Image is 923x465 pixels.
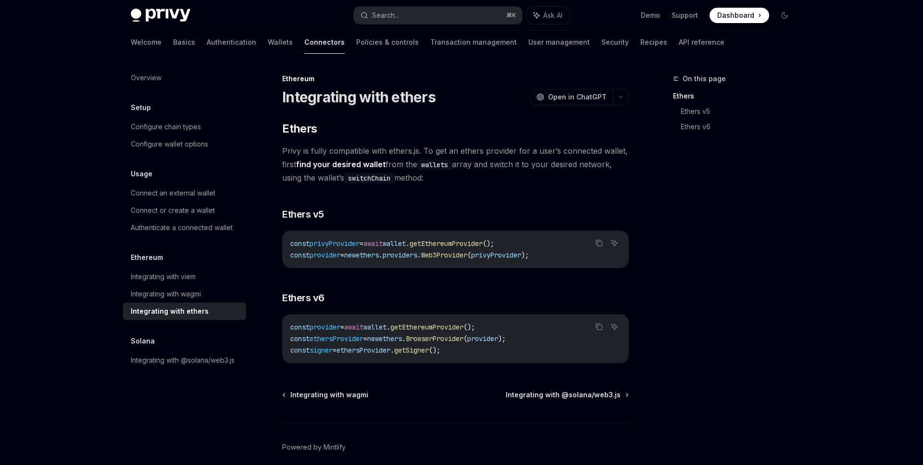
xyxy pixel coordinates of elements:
[417,159,452,170] code: wallets
[131,121,201,133] div: Configure chain types
[356,31,419,54] a: Policies & controls
[379,251,383,259] span: .
[131,355,235,366] div: Integrating with @solana/web3.js
[379,334,402,343] span: ethers
[421,251,467,259] span: Web3Provider
[310,323,340,331] span: provider
[394,346,429,355] span: getSigner
[467,334,498,343] span: provider
[471,251,521,259] span: privyProvider
[131,168,152,180] h5: Usage
[282,442,346,452] a: Powered by Mintlify
[356,251,379,259] span: ethers
[310,239,360,248] span: privyProvider
[310,334,363,343] span: ethersProvider
[290,323,310,331] span: const
[777,8,792,23] button: Toggle dark mode
[430,31,517,54] a: Transaction management
[521,251,529,259] span: );
[679,31,724,54] a: API reference
[123,69,246,86] a: Overview
[483,239,494,248] span: ();
[131,335,155,347] h5: Solana
[372,10,399,21] div: Search...
[593,237,605,249] button: Copy the contents from the code block
[123,202,246,219] a: Connect or create a wallet
[268,31,293,54] a: Wallets
[123,352,246,369] a: Integrating with @solana/web3.js
[290,390,368,400] span: Integrating with wagmi
[410,239,483,248] span: getEthereumProvider
[527,7,569,24] button: Ask AI
[673,88,800,104] a: Ethers
[290,239,310,248] span: const
[310,346,333,355] span: signer
[406,334,463,343] span: BrowserProvider
[337,346,390,355] span: ethersProvider
[207,31,256,54] a: Authentication
[363,239,383,248] span: await
[340,323,344,331] span: =
[131,222,233,233] div: Authenticate a connected wallet
[406,239,410,248] span: .
[131,31,162,54] a: Welcome
[123,219,246,236] a: Authenticate a connected wallet
[360,239,363,248] span: =
[367,334,379,343] span: new
[608,320,621,333] button: Ask AI
[417,251,421,259] span: .
[131,72,162,84] div: Overview
[463,323,475,331] span: ();
[173,31,195,54] a: Basics
[717,11,754,20] span: Dashboard
[310,251,340,259] span: provider
[131,138,208,150] div: Configure wallet options
[290,334,310,343] span: const
[282,121,317,136] span: Ethers
[131,288,201,300] div: Integrating with wagmi
[506,390,628,400] a: Integrating with @solana/web3.js
[304,31,345,54] a: Connectors
[402,334,406,343] span: .
[593,320,605,333] button: Copy the contents from the code block
[681,119,800,135] a: Ethers v6
[543,11,562,20] span: Ask AI
[383,239,406,248] span: wallet
[641,11,660,20] a: Demo
[363,323,387,331] span: wallet
[506,12,516,19] span: ⌘ K
[282,144,629,184] span: Privy is fully compatible with ethers.js. To get an ethers provider for a user’s connected wallet...
[333,346,337,355] span: =
[282,74,629,84] div: Ethereum
[387,323,390,331] span: .
[467,251,471,259] span: (
[383,251,417,259] span: providers
[498,334,506,343] span: );
[390,323,463,331] span: getEthereumProvider
[282,208,324,221] span: Ethers v5
[601,31,629,54] a: Security
[282,88,436,106] h1: Integrating with ethers
[290,346,310,355] span: const
[344,323,363,331] span: await
[390,346,394,355] span: .
[123,268,246,285] a: Integrating with viem
[672,11,698,20] a: Support
[340,251,344,259] span: =
[354,7,522,24] button: Search...⌘K
[528,31,590,54] a: User management
[123,303,246,320] a: Integrating with ethers
[429,346,440,355] span: ();
[123,118,246,135] a: Configure chain types
[683,73,726,85] span: On this page
[344,173,394,184] code: switchChain
[131,9,190,22] img: dark logo
[131,252,163,263] h5: Ethereum
[131,102,151,113] h5: Setup
[548,92,607,102] span: Open in ChatGPT
[290,251,310,259] span: const
[282,291,324,305] span: Ethers v6
[640,31,667,54] a: Recipes
[123,285,246,303] a: Integrating with wagmi
[131,205,215,216] div: Connect or create a wallet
